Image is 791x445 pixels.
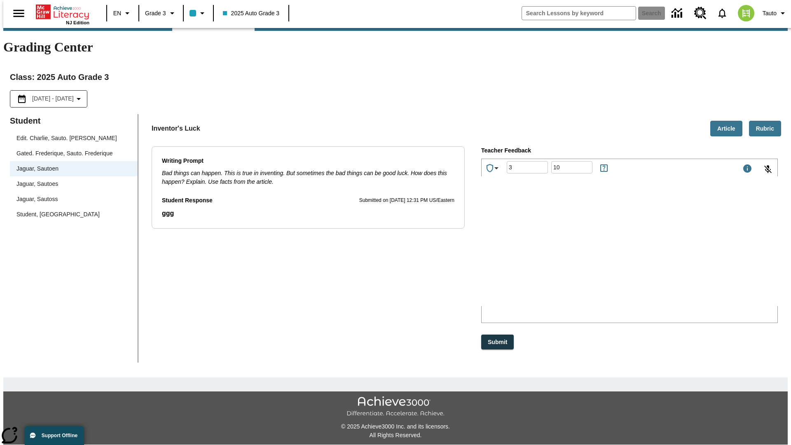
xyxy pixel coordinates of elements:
input: Points: Must be equal to or less than 25. [551,157,592,178]
div: Gated. Frederique, Sauto. Frederique [10,146,138,161]
div: Jaguar, Sautoen [16,164,59,173]
p: © 2025 Achieve3000 Inc. and its licensors. [3,422,788,431]
div: Home [36,3,89,25]
p: Writing Prompt [162,157,454,166]
button: Support Offline [25,426,84,445]
button: Profile/Settings [759,6,791,21]
div: Student, [GEOGRAPHIC_DATA] [10,207,138,222]
a: Resource Center, Will open in new tab [689,2,711,24]
button: Select a new avatar [733,2,759,24]
a: Home [36,4,89,20]
button: Class color is light blue. Change class color [186,6,211,21]
span: EN [113,9,121,18]
button: Submit [481,335,514,350]
div: Jaguar, Sautoes [10,176,138,192]
button: Article, Will open in new tab [710,121,742,137]
p: Student Response [162,208,454,218]
a: Data Center [667,2,689,25]
div: Maximum 1000 characters Press Escape to exit toolbar and use left and right arrow keys to access ... [742,164,752,175]
p: ggg [162,208,454,218]
button: Grade: Grade 3, Select a grade [142,6,180,21]
span: 2025 Auto Grade 3 [223,9,280,18]
h2: Class : 2025 Auto Grade 3 [10,70,781,84]
p: Student [10,114,138,127]
div: Student, [GEOGRAPHIC_DATA] [16,210,100,219]
div: Jaguar, Sautoss [10,192,138,207]
button: Select the date range menu item [14,94,84,104]
p: Bad things can happen. This is true in inventing. But sometimes the bad things can be good luck. ... [162,169,454,186]
div: Edit. Charlie, Sauto. [PERSON_NAME] [16,134,117,143]
span: Grade 3 [145,9,166,18]
img: avatar image [738,5,754,21]
div: Gated. Frederique, Sauto. Frederique [16,149,112,158]
button: Rubric, Will open in new tab [749,121,781,137]
div: Edit. Charlie, Sauto. [PERSON_NAME] [10,131,138,146]
p: Inventor's Luck [152,124,200,133]
body: Type your response here. [3,7,120,14]
p: Student Response [162,196,213,205]
input: Grade: Letters, numbers, %, + and - are allowed. [507,157,548,178]
h1: Grading Center [3,40,788,55]
div: Jaguar, Sautoes [16,180,58,188]
button: Click to activate and allow voice recognition [758,159,778,179]
div: Jaguar, Sautoss [16,195,58,204]
button: Achievements [482,160,505,176]
button: Rules for Earning Points and Achievements, Will open in new tab [596,160,612,176]
div: Grade: Letters, numbers, %, + and - are allowed. [507,161,548,173]
p: Teacher Feedback [481,146,778,155]
svg: Collapse Date Range Filter [74,94,84,104]
button: Open side menu [7,1,31,26]
div: Points: Must be equal to or less than 25. [551,161,592,173]
span: NJ Edition [66,20,89,25]
img: Achieve3000 Differentiate Accelerate Achieve [346,396,445,417]
p: Submitted on [DATE] 12:31 PM US/Eastern [359,197,454,205]
div: Jaguar, Sautoen [10,161,138,176]
button: Language: EN, Select a language [110,6,136,21]
span: Support Offline [42,433,77,438]
span: [DATE] - [DATE] [32,94,74,103]
span: Tauto [763,9,777,18]
input: search field [522,7,636,20]
p: All Rights Reserved. [3,431,788,440]
a: Notifications [711,2,733,24]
